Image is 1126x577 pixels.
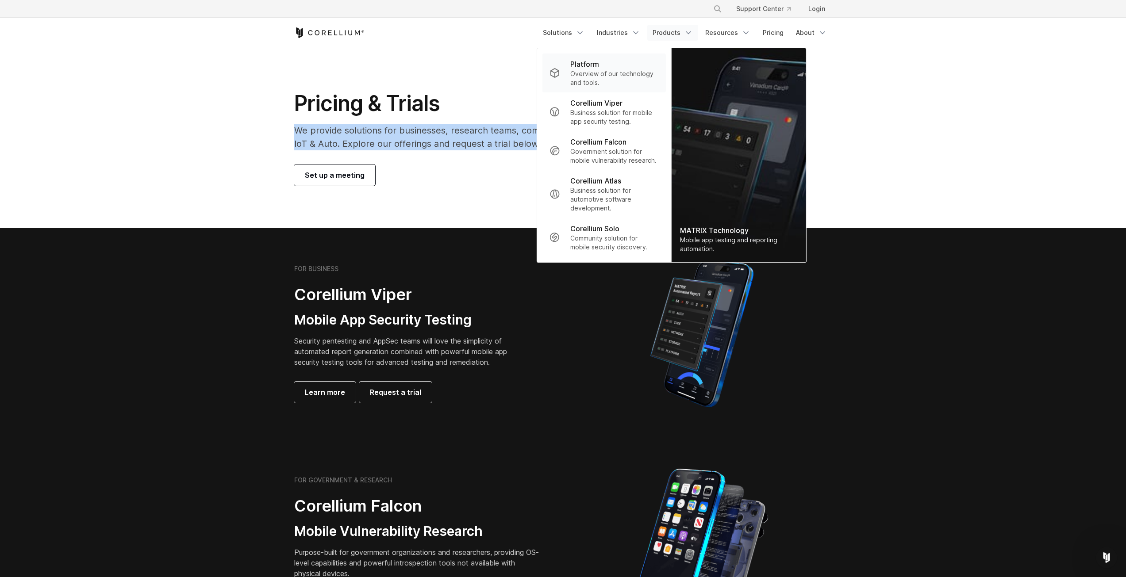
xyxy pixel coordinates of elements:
[570,137,626,147] p: Corellium Falcon
[538,25,832,41] div: Navigation Menu
[592,25,646,41] a: Industries
[294,285,521,305] h2: Corellium Viper
[570,98,623,108] p: Corellium Viper
[370,387,421,397] span: Request a trial
[359,382,432,403] a: Request a trial
[570,147,658,165] p: Government solution for mobile vulnerability research.
[542,92,665,131] a: Corellium Viper Business solution for mobile app security testing.
[570,108,658,126] p: Business solution for mobile app security testing.
[542,131,665,170] a: Corellium Falcon Government solution for mobile vulnerability research.
[570,59,599,69] p: Platform
[294,27,365,38] a: Corellium Home
[542,170,665,218] a: Corellium Atlas Business solution for automotive software development.
[294,90,647,117] h1: Pricing & Trials
[294,382,356,403] a: Learn more
[305,170,365,180] span: Set up a meeting
[671,48,806,262] img: Matrix_WebNav_1x
[294,496,542,516] h2: Corellium Falcon
[680,236,797,253] div: Mobile app testing and reporting automation.
[294,265,338,273] h6: FOR BUSINESS
[294,476,392,484] h6: FOR GOVERNMENT & RESEARCH
[801,1,832,17] a: Login
[729,1,798,17] a: Support Center
[570,234,658,252] p: Community solution for mobile security discovery.
[647,25,698,41] a: Products
[542,53,665,92] a: Platform Overview of our technology and tools.
[542,218,665,257] a: Corellium Solo Community solution for mobile security discovery.
[680,225,797,236] div: MATRIX Technology
[757,25,789,41] a: Pricing
[294,523,542,540] h3: Mobile Vulnerability Research
[294,312,521,329] h3: Mobile App Security Testing
[570,223,619,234] p: Corellium Solo
[700,25,756,41] a: Resources
[538,25,590,41] a: Solutions
[570,69,658,87] p: Overview of our technology and tools.
[1096,547,1117,568] iframe: Intercom live chat
[294,164,375,186] a: Set up a meeting
[703,1,832,17] div: Navigation Menu
[791,25,832,41] a: About
[635,256,769,411] img: Corellium MATRIX automated report on iPhone showing app vulnerability test results across securit...
[305,387,345,397] span: Learn more
[294,336,521,367] p: Security pentesting and AppSec teams will love the simplicity of automated report generation comb...
[710,1,726,17] button: Search
[294,124,647,150] p: We provide solutions for businesses, research teams, community individuals, and IoT & Auto. Explo...
[570,176,621,186] p: Corellium Atlas
[570,186,658,213] p: Business solution for automotive software development.
[671,48,806,262] a: MATRIX Technology Mobile app testing and reporting automation.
